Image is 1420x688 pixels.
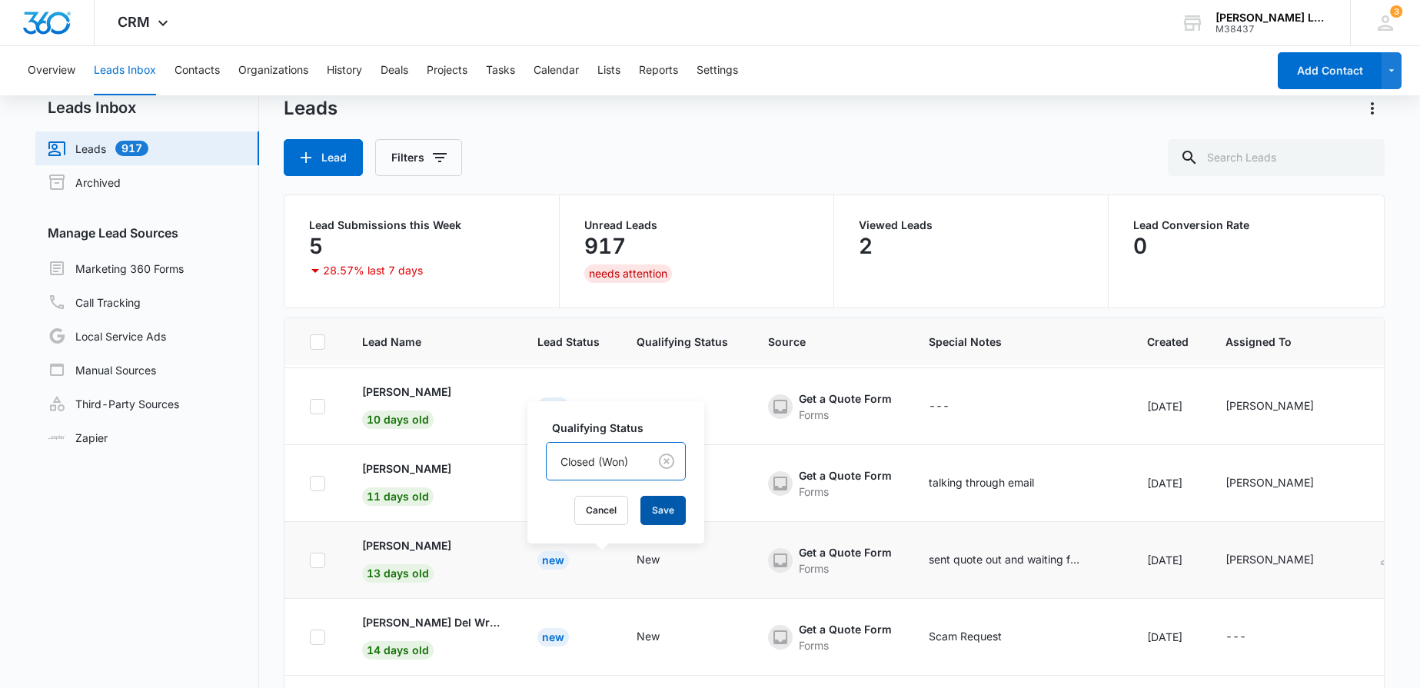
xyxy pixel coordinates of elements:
p: Lead Conversion Rate [1133,220,1358,231]
button: Save [640,496,686,525]
button: Projects [427,46,467,95]
div: Get a Quote Form [799,467,892,484]
div: [DATE] [1147,552,1189,568]
h3: Manage Lead Sources [35,224,259,242]
a: [PERSON_NAME] Del Wraa14 days old [362,614,500,656]
div: Get a Quote Form [799,544,892,560]
div: - - Select to Edit Field [1225,628,1274,646]
span: 13 days old [362,564,434,583]
h1: Leads [284,97,338,120]
button: Settings [697,46,738,95]
p: 0 [1133,234,1147,258]
button: Reports [639,46,678,95]
button: Lists [597,46,620,95]
div: talking through email [929,474,1034,490]
span: Source [768,334,892,350]
div: - - Select to Edit Field [929,474,1062,493]
a: Zapier [48,430,108,446]
div: Get a Quote Form [799,391,892,407]
span: CRM [118,14,150,30]
div: --- [1225,628,1246,646]
div: New [637,551,660,567]
div: [DATE] [1147,629,1189,645]
button: History [327,46,362,95]
button: Cancel [574,496,628,525]
div: needs attention [584,264,672,283]
button: Filters [375,139,462,176]
button: Organizations [238,46,308,95]
button: Add as Contact [1378,394,1400,416]
div: [PERSON_NAME] [1225,551,1314,567]
div: [PERSON_NAME] [1225,474,1314,490]
div: New [537,551,569,570]
p: 917 [584,234,626,258]
input: Search Leads [1168,139,1385,176]
a: Call Tracking [48,293,141,311]
span: Qualifying Status [637,334,731,350]
a: Local Service Ads [48,327,166,345]
span: Special Notes [929,334,1110,350]
div: Forms [799,407,892,423]
button: Leads Inbox [94,46,156,95]
span: Assigned To [1225,334,1342,350]
button: Contacts [175,46,220,95]
p: Unread Leads [584,220,809,231]
button: Add as Contact [1378,625,1400,646]
div: - - Select to Edit Field [929,551,1110,570]
p: [PERSON_NAME] [362,384,451,400]
div: - - Select to Edit Field [637,397,687,416]
span: Created [1147,334,1189,350]
div: [DATE] [1147,475,1189,491]
div: New [637,397,660,414]
div: account name [1215,12,1328,24]
span: 3 [1390,5,1402,18]
button: Tasks [486,46,515,95]
button: Clear [654,449,679,474]
span: 11 days old [362,487,434,506]
label: Qualifying Status [552,420,692,436]
p: Viewed Leads [859,220,1083,231]
a: [PERSON_NAME]13 days old [362,537,500,580]
div: sent quote out and waiting for approval [929,551,1082,567]
p: 5 [309,234,323,258]
a: Marketing 360 Forms [48,259,184,278]
button: Add as Contact [1378,471,1400,493]
div: Forms [799,637,892,653]
div: Scam Request [929,628,1002,644]
div: - - Select to Edit Field [929,628,1029,646]
p: Lead Submissions this Week [309,220,534,231]
div: - - Select to Edit Field [929,397,977,416]
a: Manual Sources [48,361,156,379]
div: account id [1215,24,1328,35]
p: 28.57% last 7 days [323,265,423,276]
div: --- [929,397,949,416]
a: [PERSON_NAME]11 days old [362,460,500,503]
a: [PERSON_NAME]10 days old [362,384,500,426]
p: 2 [859,234,873,258]
span: 14 days old [362,641,434,660]
div: Get a Quote Form [799,621,892,637]
div: notifications count [1390,5,1402,18]
div: Forms [799,560,892,577]
a: New [537,630,569,643]
div: Forms [799,484,892,500]
button: Add Contact [1278,52,1382,89]
span: Lead Status [537,334,600,350]
a: Archived [48,173,121,191]
a: Leads917 [48,139,148,158]
div: New [537,628,569,646]
h2: Leads Inbox [35,96,259,119]
button: Overview [28,46,75,95]
div: - - Select to Edit Field [637,628,687,646]
button: Calendar [534,46,579,95]
div: [PERSON_NAME] [1225,397,1314,414]
p: [PERSON_NAME] [362,537,451,553]
a: Third-Party Sources [48,394,179,413]
span: 10 days old [362,410,434,429]
a: New [537,400,569,413]
p: [PERSON_NAME] Del Wraa [362,614,500,630]
div: - - Select to Edit Field [1225,474,1342,493]
button: Add as Contact [1378,548,1400,570]
p: [PERSON_NAME] [362,460,451,477]
div: New [537,397,569,416]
